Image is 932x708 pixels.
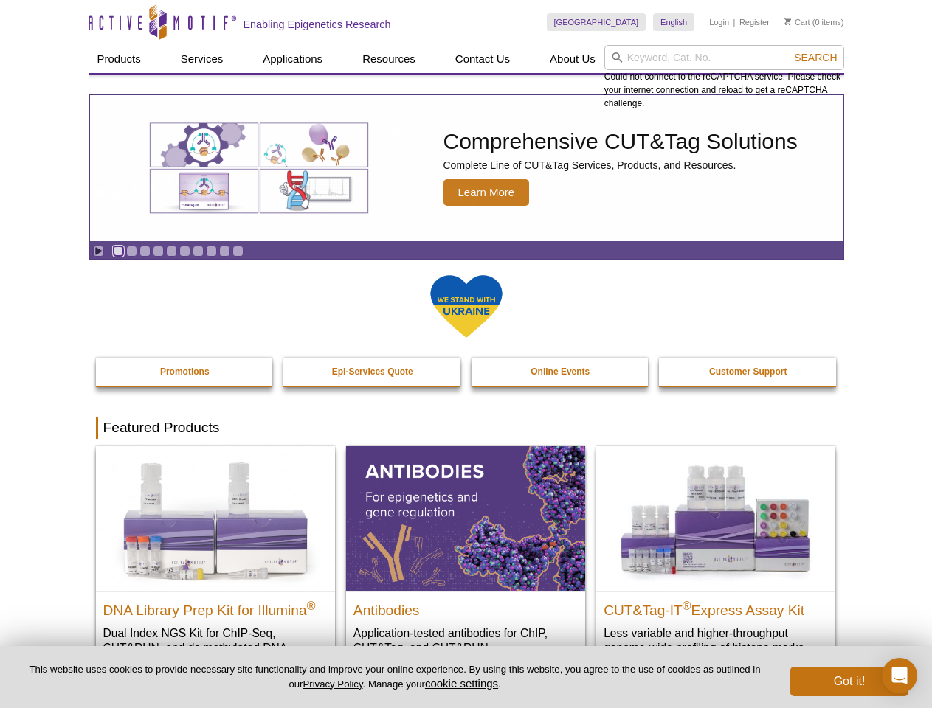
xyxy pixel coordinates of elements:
[353,625,578,656] p: Application-tested antibodies for ChIP, CUT&Tag, and CUT&RUN.
[254,45,331,73] a: Applications
[882,658,917,693] div: Open Intercom Messenger
[547,13,646,31] a: [GEOGRAPHIC_DATA]
[126,246,137,257] a: Go to slide 2
[153,246,164,257] a: Go to slide 4
[446,45,519,73] a: Contact Us
[604,625,828,656] p: Less variable and higher-throughput genome-wide profiling of histone marks​.
[96,358,275,386] a: Promotions
[794,52,837,63] span: Search
[604,596,828,618] h2: CUT&Tag-IT Express Assay Kit
[604,45,844,110] div: Could not connect to the reCAPTCHA service. Please check your internet connection and reload to g...
[193,246,204,257] a: Go to slide 7
[283,358,462,386] a: Epi-Services Quote
[206,246,217,257] a: Go to slide 8
[307,599,316,611] sup: ®
[303,678,362,690] a: Privacy Policy
[596,446,835,591] img: CUT&Tag-IT® Express Assay Kit
[784,17,810,27] a: Cart
[244,18,391,31] h2: Enabling Epigenetics Research
[784,13,844,31] li: (0 items)
[139,246,151,257] a: Go to slide 3
[596,446,835,670] a: CUT&Tag-IT® Express Assay Kit CUT&Tag-IT®Express Assay Kit Less variable and higher-throughput ge...
[219,246,230,257] a: Go to slide 9
[353,45,424,73] a: Resources
[346,446,585,670] a: All Antibodies Antibodies Application-tested antibodies for ChIP, CUT&Tag, and CUT&RUN.
[653,13,694,31] a: English
[683,599,691,611] sup: ®
[160,367,210,377] strong: Promotions
[96,446,335,684] a: DNA Library Prep Kit for Illumina DNA Library Prep Kit for Illumina® Dual Index NGS Kit for ChIP-...
[709,367,787,377] strong: Customer Support
[429,274,503,339] img: We Stand With Ukraine
[604,45,844,70] input: Keyword, Cat. No.
[531,367,590,377] strong: Online Events
[541,45,604,73] a: About Us
[172,45,232,73] a: Services
[425,677,498,690] button: cookie settings
[96,417,837,439] h2: Featured Products
[166,246,177,257] a: Go to slide 5
[709,17,729,27] a: Login
[472,358,650,386] a: Online Events
[103,625,328,670] p: Dual Index NGS Kit for ChIP-Seq, CUT&RUN, and ds methylated DNA assays.
[89,45,150,73] a: Products
[790,51,841,64] button: Search
[103,596,328,618] h2: DNA Library Prep Kit for Illumina
[784,18,791,25] img: Your Cart
[790,667,908,696] button: Got it!
[24,663,766,691] p: This website uses cookies to provide necessary site functionality and improve your online experie...
[353,596,578,618] h2: Antibodies
[232,246,244,257] a: Go to slide 10
[739,17,770,27] a: Register
[346,446,585,591] img: All Antibodies
[332,367,413,377] strong: Epi-Services Quote
[179,246,190,257] a: Go to slide 6
[113,246,124,257] a: Go to slide 1
[659,358,838,386] a: Customer Support
[93,246,104,257] a: Toggle autoplay
[733,13,736,31] li: |
[96,446,335,591] img: DNA Library Prep Kit for Illumina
